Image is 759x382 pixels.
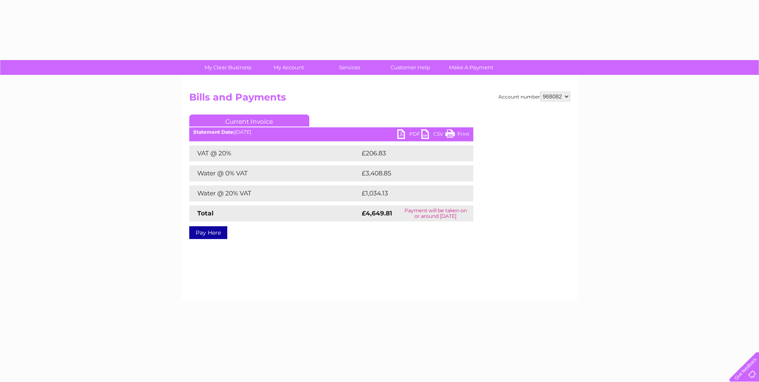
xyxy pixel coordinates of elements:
div: Account number [499,92,570,101]
strong: £4,649.81 [362,209,392,217]
a: Make A Payment [438,60,504,75]
a: Pay Here [189,226,227,239]
div: [DATE] [189,129,473,135]
b: Statement Date: [193,129,234,135]
a: Current Invoice [189,115,309,127]
strong: Total [197,209,214,217]
td: Payment will be taken on or around [DATE] [398,205,473,221]
a: PDF [397,129,421,141]
td: £3,408.85 [360,165,461,181]
a: My Account [256,60,322,75]
td: £1,034.13 [360,185,460,201]
td: Water @ 20% VAT [189,185,360,201]
a: Services [316,60,383,75]
h2: Bills and Payments [189,92,570,107]
a: Customer Help [377,60,443,75]
a: Print [445,129,469,141]
td: £206.83 [360,145,459,161]
a: My Clear Business [195,60,261,75]
td: Water @ 0% VAT [189,165,360,181]
a: CSV [421,129,445,141]
td: VAT @ 20% [189,145,360,161]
